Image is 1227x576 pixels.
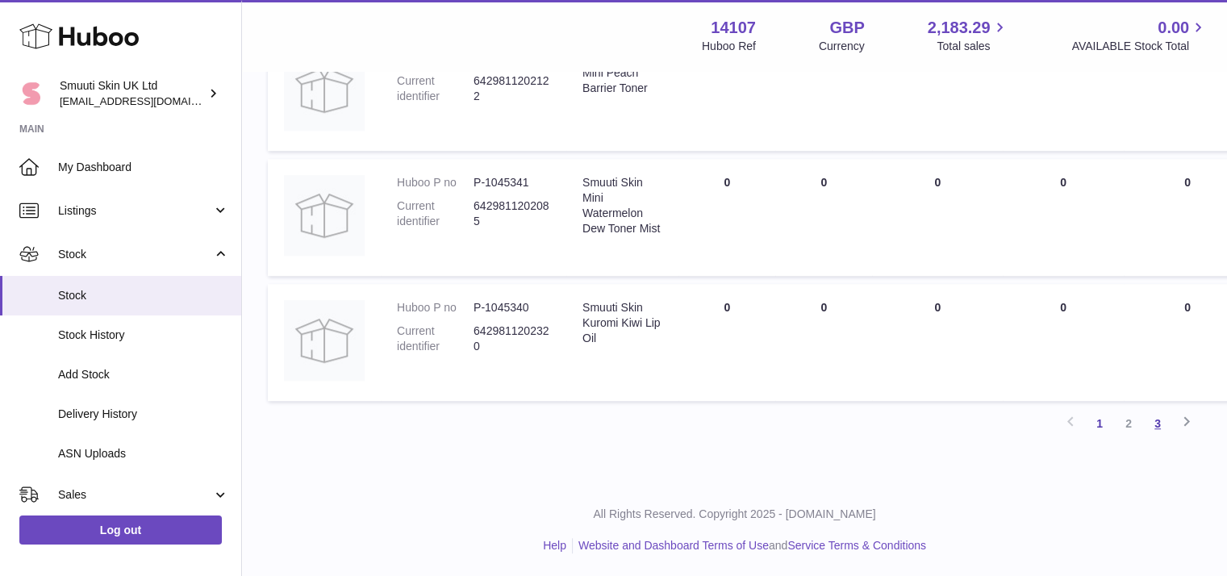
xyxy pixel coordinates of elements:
[474,198,550,229] dd: 6429811202085
[928,17,991,39] span: 2,183.29
[397,300,474,315] dt: Huboo P no
[58,487,212,503] span: Sales
[775,284,872,401] td: 0
[397,323,474,354] dt: Current identifier
[1071,39,1208,54] span: AVAILABLE Stock Total
[397,73,474,104] dt: Current identifier
[711,17,756,39] strong: 14107
[284,50,365,131] img: product image
[1003,34,1124,151] td: 0
[678,34,775,151] td: 0
[474,323,550,354] dd: 6429811202320
[58,328,229,343] span: Stock History
[928,17,1009,54] a: 2,183.29 Total sales
[787,539,926,552] a: Service Terms & Conditions
[1114,409,1143,438] a: 2
[1143,409,1172,438] a: 3
[1184,176,1191,189] span: 0
[19,81,44,106] img: Paivi.korvela@gmail.com
[582,50,662,96] div: Smuuti Skin Mini Peach Barrier Toner
[19,515,222,545] a: Log out
[819,39,865,54] div: Currency
[1158,17,1189,39] span: 0.00
[578,539,769,552] a: Website and Dashboard Terms of Use
[58,203,212,219] span: Listings
[397,198,474,229] dt: Current identifier
[474,73,550,104] dd: 6429811202122
[474,175,550,190] dd: P-1045341
[937,39,1008,54] span: Total sales
[543,539,566,552] a: Help
[1003,284,1124,401] td: 0
[58,407,229,422] span: Delivery History
[582,175,662,236] div: Smuuti Skin Mini Watermelon Dew Toner Mist
[702,39,756,54] div: Huboo Ref
[775,34,872,151] td: 0
[678,159,775,276] td: 0
[284,300,365,381] img: product image
[60,78,205,109] div: Smuuti Skin UK Ltd
[397,175,474,190] dt: Huboo P no
[1085,409,1114,438] a: 1
[829,17,864,39] strong: GBP
[1071,17,1208,54] a: 0.00 AVAILABLE Stock Total
[573,538,926,553] li: and
[58,288,229,303] span: Stock
[1184,301,1191,314] span: 0
[58,367,229,382] span: Add Stock
[678,284,775,401] td: 0
[872,159,1003,276] td: 0
[284,175,365,256] img: product image
[775,159,872,276] td: 0
[872,284,1003,401] td: 0
[58,160,229,175] span: My Dashboard
[58,247,212,262] span: Stock
[582,300,662,346] div: Smuuti Skin Kuromi Kiwi Lip Oil
[872,34,1003,151] td: 0
[58,446,229,461] span: ASN Uploads
[1003,159,1124,276] td: 0
[474,300,550,315] dd: P-1045340
[60,94,237,107] span: [EMAIL_ADDRESS][DOMAIN_NAME]
[255,507,1214,522] p: All Rights Reserved. Copyright 2025 - [DOMAIN_NAME]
